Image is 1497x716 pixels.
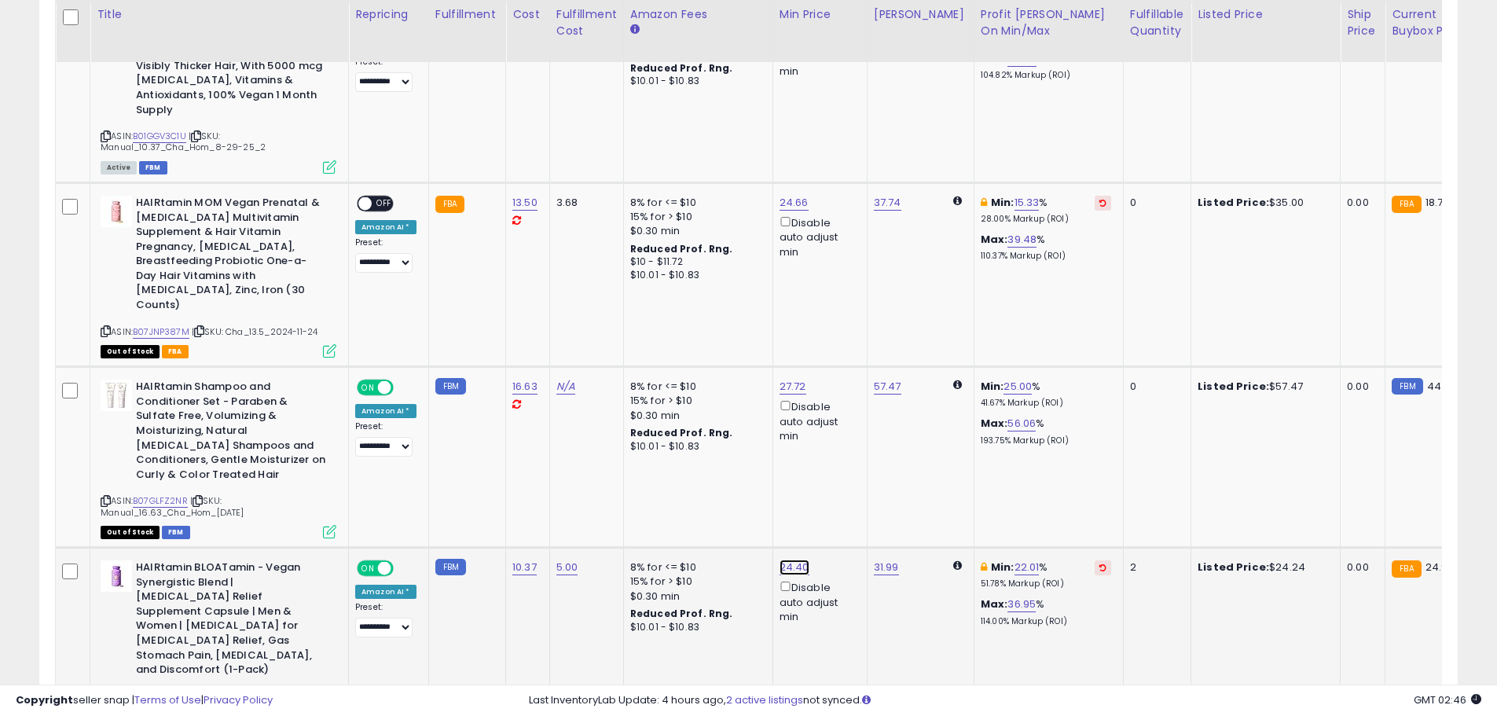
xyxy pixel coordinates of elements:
[780,195,809,211] a: 24.66
[358,562,378,575] span: ON
[981,560,1111,589] div: %
[1392,378,1422,395] small: FBM
[134,692,201,707] a: Terms of Use
[1130,6,1184,39] div: Fulfillable Quantity
[630,560,761,575] div: 8% for <= $10
[1198,560,1328,575] div: $24.24
[355,421,416,457] div: Preset:
[1198,379,1269,394] b: Listed Price:
[1004,379,1032,395] a: 25.00
[1347,380,1373,394] div: 0.00
[630,380,761,394] div: 8% for <= $10
[101,526,160,539] span: All listings that are currently out of stock and unavailable for purchase on Amazon
[355,57,416,92] div: Preset:
[101,130,266,153] span: | SKU: Manual_10.37_Cha_Hom_8-29-25_2
[630,6,766,23] div: Amazon Fees
[355,404,416,418] div: Amazon AI *
[1347,6,1378,39] div: Ship Price
[1392,560,1421,578] small: FBA
[133,325,189,339] a: B07JNP387M
[355,6,422,23] div: Repricing
[358,381,378,395] span: ON
[355,602,416,637] div: Preset:
[512,560,537,575] a: 10.37
[97,6,342,23] div: Title
[16,692,73,707] strong: Copyright
[981,379,1004,394] b: Min:
[162,345,189,358] span: FBA
[780,214,855,259] div: Disable auto adjust min
[101,161,137,174] span: All listings currently available for purchase on Amazon
[372,197,397,211] span: OFF
[512,195,538,211] a: 13.50
[981,251,1111,262] p: 110.37% Markup (ROI)
[981,196,1111,225] div: %
[630,224,761,238] div: $0.30 min
[981,417,1111,446] div: %
[556,196,611,210] div: 3.68
[981,597,1008,611] b: Max:
[1015,560,1040,575] a: 22.01
[1007,597,1036,612] a: 36.95
[981,70,1111,81] p: 104.82% Markup (ROI)
[1392,196,1421,213] small: FBA
[981,562,987,572] i: This overrides the store level min markup for this listing
[874,379,901,395] a: 57.47
[630,255,761,269] div: $10 - $11.72
[1425,195,1450,210] span: 18.76
[1130,560,1179,575] div: 2
[630,210,761,224] div: 15% for > $10
[1198,380,1328,394] div: $57.47
[981,416,1008,431] b: Max:
[101,196,336,356] div: ASIN:
[780,398,855,443] div: Disable auto adjust min
[391,381,416,395] span: OFF
[981,616,1111,627] p: 114.00% Markup (ROI)
[630,269,761,282] div: $10.01 - $10.83
[1198,196,1328,210] div: $35.00
[1130,196,1179,210] div: 0
[101,380,132,411] img: 419jPN2gzkL._SL40_.jpg
[1198,560,1269,575] b: Listed Price:
[1425,560,1455,575] span: 24.99
[630,394,761,408] div: 15% for > $10
[16,693,273,708] div: seller snap | |
[630,440,761,453] div: $10.01 - $10.83
[435,6,499,23] div: Fulfillment
[101,380,336,537] div: ASIN:
[136,15,327,121] b: HAIRtamin Advanced Formula Hair Growth Supplement for Women & Men, Supports Stronger, Longer, Vis...
[556,6,617,39] div: Fulfillment Cost
[556,379,575,395] a: N/A
[512,379,538,395] a: 16.63
[630,23,640,37] small: Amazon Fees.
[1198,6,1334,23] div: Listed Price
[1347,196,1373,210] div: 0.00
[991,195,1015,210] b: Min:
[1392,6,1473,39] div: Current Buybox Price
[1099,564,1106,571] i: Revert to store-level Min Markup
[435,196,464,213] small: FBA
[204,692,273,707] a: Privacy Policy
[355,237,416,273] div: Preset:
[1414,692,1481,707] span: 2025-10-8 02:46 GMT
[1347,560,1373,575] div: 0.00
[136,560,327,681] b: HAIRtamin BLOATamin - Vegan Synergistic Blend | [MEDICAL_DATA] Relief Supplement Capsule | Men & ...
[630,575,761,589] div: 15% for > $10
[780,578,855,624] div: Disable auto adjust min
[981,214,1111,225] p: 28.00% Markup (ROI)
[981,233,1111,262] div: %
[101,196,132,227] img: 31PgDM5OYhL._SL40_.jpg
[556,560,578,575] a: 5.00
[512,6,543,23] div: Cost
[435,559,466,575] small: FBM
[136,380,327,486] b: HAIRtamin Shampoo and Conditioner Set - Paraben & Sulfate Free, Volumizing & Moisturizing, Natura...
[1007,416,1036,431] a: 56.06
[981,380,1111,409] div: %
[981,597,1111,626] div: %
[435,378,466,395] small: FBM
[726,692,803,707] a: 2 active listings
[630,607,733,620] b: Reduced Prof. Rng.
[981,578,1111,589] p: 51.78% Markup (ROI)
[981,52,1111,81] div: %
[630,589,761,604] div: $0.30 min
